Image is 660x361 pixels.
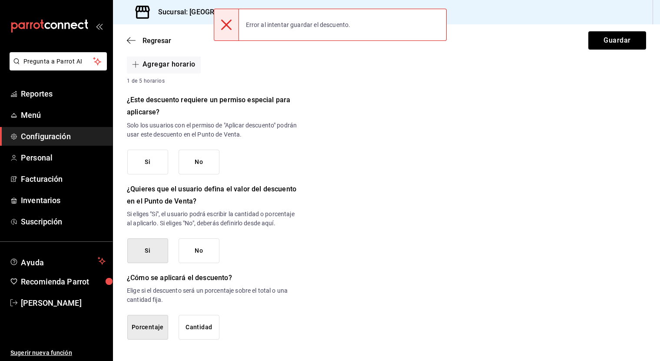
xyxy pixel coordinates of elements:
button: Agregar horario [127,55,201,74]
span: [PERSON_NAME] [21,297,106,309]
button: Si [127,238,168,263]
h3: Sucursal: [GEOGRAPHIC_DATA] (Costera) [151,7,289,17]
span: Personal [21,152,106,164]
span: Ayuda [21,256,94,266]
a: Pregunta a Parrot AI [6,63,107,72]
h6: ¿Quieres que el usuario defina el valor del descuento en el Punto de Venta? [127,183,300,207]
p: Solo los usuarios con el permiso de "Aplicar descuento" podrán usar este descuento en el Punto de... [127,121,300,139]
span: Suscripción [21,216,106,227]
button: No [179,238,219,263]
span: Configuración [21,130,106,142]
span: Regresar [143,37,171,45]
h6: ¿Este descuento requiere un permiso especial para aplicarse? [127,94,300,118]
button: Si [127,150,168,174]
span: Menú [21,109,106,121]
span: Reportes [21,88,106,100]
div: Error al intentar guardar el descuento. [239,15,358,34]
span: Facturación [21,173,106,185]
button: Pregunta a Parrot AI [10,52,107,70]
span: Inventarios [21,194,106,206]
button: open_drawer_menu [96,23,103,30]
button: Regresar [127,37,171,45]
button: No [179,150,219,174]
h6: ¿Cómo se aplicará el descuento? [127,272,300,284]
p: Elige si el descuento será un porcentaje sobre el total o una cantidad fija. [127,286,300,304]
span: Pregunta a Parrot AI [23,57,93,66]
button: Guardar [588,31,646,50]
button: Porcentaje [127,315,168,340]
p: Si eliges "Sí", el usuario podrá escribir la cantidad o porcentaje al aplicarlo. Si eliges "No", ... [127,210,300,228]
span: Sugerir nueva función [10,348,106,358]
span: Recomienda Parrot [21,276,106,287]
span: 1 de 5 horarios [127,77,300,86]
button: Cantidad [179,315,219,340]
